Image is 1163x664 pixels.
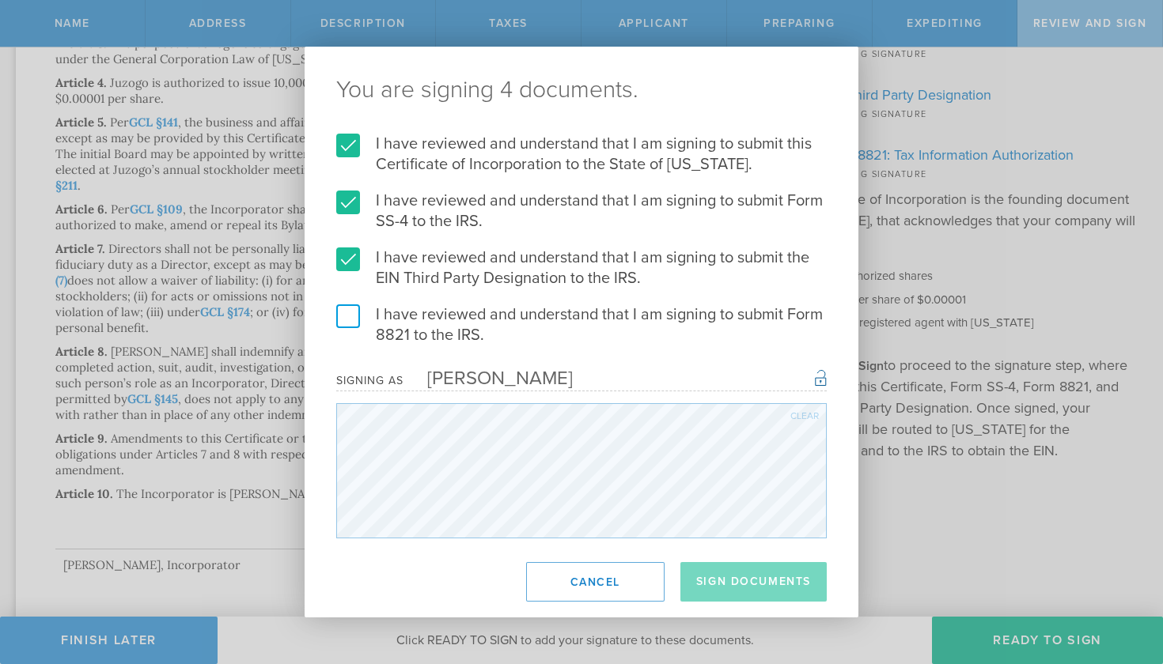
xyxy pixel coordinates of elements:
iframe: Chat Widget [1084,541,1163,617]
button: Sign Documents [680,562,827,602]
ng-pluralize: You are signing 4 documents. [336,78,827,102]
label: I have reviewed and understand that I am signing to submit this Certificate of Incorporation to t... [336,134,827,175]
button: Cancel [526,562,665,602]
label: I have reviewed and understand that I am signing to submit the EIN Third Party Designation to the... [336,247,827,289]
div: Signing as [336,374,403,387]
label: I have reviewed and understand that I am signing to submit Form 8821 to the IRS. [336,304,827,345]
div: [PERSON_NAME] [403,367,573,390]
label: I have reviewed and understand that I am signing to submit Form SS-4 to the IRS. [336,191,827,232]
